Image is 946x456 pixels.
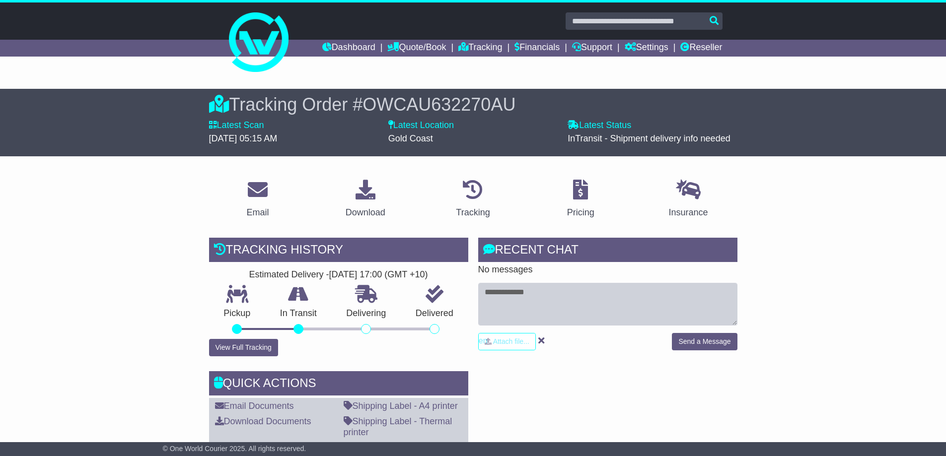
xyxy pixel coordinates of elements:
p: In Transit [265,308,332,319]
div: Email [246,206,269,219]
button: View Full Tracking [209,339,278,356]
a: Download Documents [215,416,311,426]
label: Latest Location [388,120,454,131]
div: Tracking Order # [209,94,737,115]
a: Insurance [662,176,715,223]
p: Delivered [401,308,468,319]
button: Send a Message [672,333,737,350]
div: Pricing [567,206,594,219]
a: Tracking [449,176,496,223]
a: Shipping Label - Thermal printer [344,416,452,437]
a: Pricing [561,176,601,223]
label: Latest Status [568,120,631,131]
span: © One World Courier 2025. All rights reserved. [163,445,306,453]
p: Pickup [209,308,266,319]
a: Quote/Book [387,40,446,57]
a: Financials [514,40,560,57]
p: No messages [478,264,737,275]
a: Reseller [680,40,722,57]
div: [DATE] 17:00 (GMT +10) [329,269,428,280]
div: Tracking [456,206,490,219]
a: Shipping Label - A4 printer [344,401,458,411]
div: Insurance [669,206,708,219]
a: Dashboard [322,40,375,57]
div: Tracking history [209,238,468,264]
div: Download [346,206,385,219]
a: Tracking [458,40,502,57]
a: Email [240,176,275,223]
div: RECENT CHAT [478,238,737,264]
span: OWCAU632270AU [363,94,515,115]
p: Delivering [332,308,401,319]
a: Support [572,40,612,57]
a: Email Documents [215,401,294,411]
span: [DATE] 05:15 AM [209,133,278,143]
div: Quick Actions [209,371,468,398]
a: Download [339,176,392,223]
span: Gold Coast [388,133,433,143]
div: Estimated Delivery - [209,269,468,280]
label: Latest Scan [209,120,264,131]
span: InTransit - Shipment delivery info needed [568,133,730,143]
a: Settings [625,40,668,57]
